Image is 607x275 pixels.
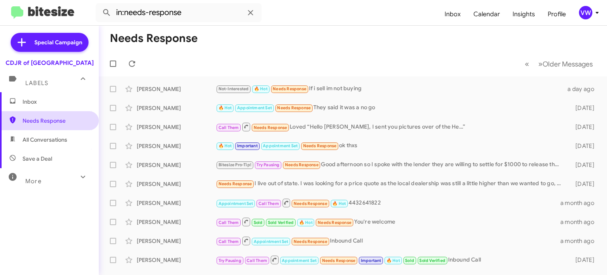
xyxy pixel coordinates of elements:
div: [PERSON_NAME] [137,199,216,207]
span: Call Them [258,201,279,206]
h1: Needs Response [110,32,198,45]
button: vw [572,6,598,19]
div: [DATE] [566,123,601,131]
span: Needs Response [294,239,327,244]
span: Call Them [219,125,239,130]
span: Sold Verified [419,258,445,263]
span: Needs Response [303,143,337,148]
div: a month ago [560,218,601,226]
nav: Page navigation example [520,56,598,72]
span: 🔥 Hot [254,86,268,91]
div: vw [579,6,592,19]
span: 🔥 Hot [219,143,232,148]
span: Bitesize Pro-Tip! [219,162,251,167]
span: 🔥 Hot [299,220,313,225]
a: Calendar [467,3,506,26]
div: [PERSON_NAME] [137,180,216,188]
span: Needs Response [294,201,327,206]
span: Sold [405,258,414,263]
span: Needs Response [254,125,287,130]
div: a day ago [566,85,601,93]
div: a month ago [560,237,601,245]
div: They said it was a no go [216,103,566,112]
a: Special Campaign [11,33,89,52]
span: Labels [25,80,48,87]
div: Loved “Hello [PERSON_NAME], I sent you pictures over of the He…” [216,122,566,132]
span: Call Them [219,220,239,225]
span: Needs Response [273,86,306,91]
span: Call Them [247,258,267,263]
div: [PERSON_NAME] [137,85,216,93]
span: Needs Response [318,220,351,225]
button: Next [533,56,598,72]
div: [DATE] [566,180,601,188]
span: Sold Verified [268,220,294,225]
span: Needs Response [23,117,90,125]
span: Needs Response [277,105,311,110]
span: Inbox [23,98,90,106]
span: 🔥 Hot [386,258,400,263]
div: CDJR of [GEOGRAPHIC_DATA] [6,59,94,67]
span: 🔥 Hot [219,105,232,110]
span: Not-Interested [219,86,249,91]
div: If i sell im not buying [216,84,566,93]
div: Inbound Call [216,255,566,265]
span: Try Pausing [256,162,279,167]
span: Appointment Set [237,105,272,110]
a: Insights [506,3,541,26]
div: [PERSON_NAME] [137,104,216,112]
button: Previous [520,56,534,72]
span: » [538,59,543,69]
div: a month ago [560,199,601,207]
div: [PERSON_NAME] [137,123,216,131]
span: « [525,59,529,69]
span: Appointment Set [254,239,288,244]
div: I live out of state. I was looking for a price quote as the local dealership was still a little h... [216,179,566,188]
div: [DATE] [566,256,601,264]
span: Call Them [219,239,239,244]
span: Needs Response [322,258,356,263]
div: [PERSON_NAME] [137,161,216,169]
div: [PERSON_NAME] [137,218,216,226]
div: Inbound Call [216,236,560,246]
div: [PERSON_NAME] [137,237,216,245]
div: [PERSON_NAME] [137,256,216,264]
span: Needs Response [285,162,319,167]
span: Needs Response [219,181,252,186]
span: All Conversations [23,136,67,144]
a: Inbox [438,3,467,26]
span: Important [361,258,381,263]
span: More [25,178,41,185]
input: Search [96,3,262,22]
span: Appointment Set [282,258,317,263]
span: Older Messages [543,60,593,68]
span: Try Pausing [219,258,241,263]
div: Good afternoon so I spoke with the lender they are willing to settle for $1000 to release the lie... [216,160,566,169]
div: You're welcome [216,217,560,227]
span: Appointment Set [219,201,253,206]
div: 4432641822 [216,198,560,208]
span: Save a Deal [23,155,52,163]
div: [DATE] [566,161,601,169]
div: ok thxs [216,141,566,150]
span: Important [237,143,258,148]
div: [DATE] [566,104,601,112]
span: Appointment Set [263,143,298,148]
div: [DATE] [566,142,601,150]
a: Profile [541,3,572,26]
span: Special Campaign [34,38,82,46]
div: [PERSON_NAME] [137,142,216,150]
span: 🔥 Hot [332,201,346,206]
span: Sold [254,220,263,225]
